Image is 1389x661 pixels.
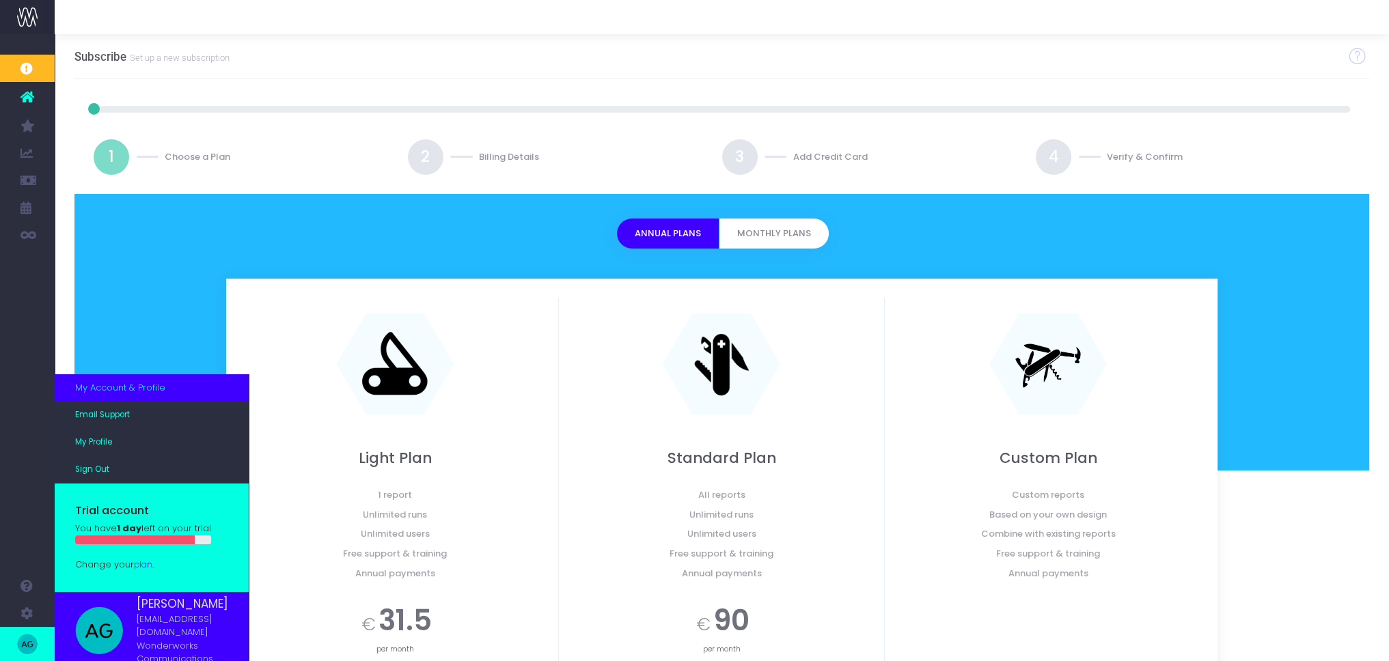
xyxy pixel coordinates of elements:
button: Monthly Plans [719,219,829,249]
span: Sign Out [75,464,109,476]
span: Email Support [75,409,130,421]
span: Annual payments [895,564,1201,584]
span: 3 [735,145,744,168]
span: Annual payments [243,564,548,584]
a: plan [134,559,152,570]
a: Sign Out [55,456,249,483]
span: 1 report [243,486,548,505]
div: Add Credit Card [793,139,867,175]
img: images/default_profile_image.png [17,634,38,654]
a: 3 [722,139,758,175]
strong: 1 day [117,522,141,535]
span: 2 [421,145,430,168]
small: Set up a new subscription [126,50,230,64]
span: € [696,612,711,638]
span: Free support & training [243,544,548,564]
div: Verify & Confirm [1107,139,1183,175]
div: Choose a Plan [165,139,230,175]
img: knife-simple.png [361,330,429,399]
span: Custom reports [895,486,1201,505]
span: My Profile [75,436,112,449]
img: knife-std.png [687,330,756,399]
span: 1 [109,145,114,168]
a: 4 [1036,139,1071,175]
span: Based on your own design [895,505,1201,525]
h2: Custom Plan [895,449,1201,467]
h2: Standard Plan [569,449,875,467]
a: My Profile [55,429,249,456]
span: 90 [713,600,749,643]
span: Annual payments [569,564,875,584]
span: 4 [1049,145,1059,168]
span: Combine with existing reports [895,524,1201,544]
span: Unlimited users [243,524,548,544]
a: Email Support [55,402,249,429]
span: per month [376,644,414,654]
span: € [361,612,376,638]
span: per month [702,644,740,654]
span: All reports [569,486,875,505]
span: Unlimited users [569,524,875,544]
h3: Subscribe [74,50,230,64]
span: Free support & training [895,544,1201,564]
a: 2 [408,139,443,175]
a: 1 [94,139,129,175]
span: [EMAIL_ADDRESS][DOMAIN_NAME] [137,613,228,639]
h5: Trial account [75,504,211,518]
span: My Account & Profile [75,381,165,395]
span: 31.5 [379,600,432,643]
div: You have left on your trial [75,522,211,535]
span: [PERSON_NAME] [137,595,228,613]
span: Unlimited runs [569,505,875,525]
button: Annual Plans [617,219,719,249]
img: profile_images [75,606,123,654]
div: Billing Details [479,139,539,175]
div: Change your . [75,548,228,572]
h2: Light Plan [243,449,548,467]
span: Unlimited runs [243,505,548,525]
img: knife-complex.png [1014,330,1082,399]
span: Free support & training [569,544,875,564]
